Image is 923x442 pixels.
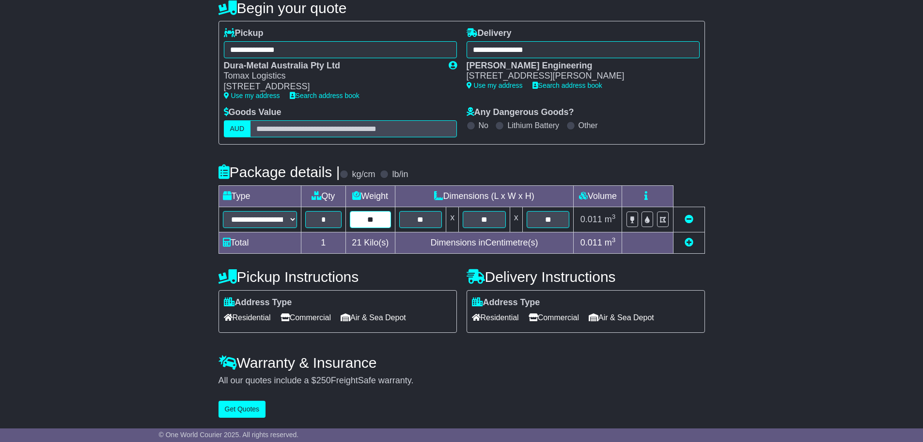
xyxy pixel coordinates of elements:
[224,82,439,92] div: [STREET_ADDRESS]
[219,269,457,285] h4: Pickup Instructions
[224,107,282,118] label: Goods Value
[224,28,264,39] label: Pickup
[290,92,360,99] a: Search address book
[472,297,540,308] label: Address Type
[281,310,331,325] span: Commercial
[395,232,574,253] td: Dimensions in Centimetre(s)
[605,214,616,224] span: m
[612,213,616,220] sup: 3
[580,214,602,224] span: 0.011
[219,401,266,418] button: Get Quotes
[345,185,395,207] td: Weight
[224,92,280,99] a: Use my address
[301,185,345,207] td: Qty
[446,207,459,232] td: x
[224,120,251,137] label: AUD
[219,164,340,180] h4: Package details |
[529,310,579,325] span: Commercial
[301,232,345,253] td: 1
[159,431,299,439] span: © One World Courier 2025. All rights reserved.
[219,232,301,253] td: Total
[395,185,574,207] td: Dimensions (L x W x H)
[467,61,690,71] div: [PERSON_NAME] Engineering
[219,355,705,371] h4: Warranty & Insurance
[579,121,598,130] label: Other
[224,297,292,308] label: Address Type
[510,207,522,232] td: x
[224,310,271,325] span: Residential
[479,121,488,130] label: No
[352,169,375,180] label: kg/cm
[219,376,705,386] div: All our quotes include a $ FreightSafe warranty.
[685,214,693,224] a: Remove this item
[467,107,574,118] label: Any Dangerous Goods?
[467,28,512,39] label: Delivery
[467,269,705,285] h4: Delivery Instructions
[467,82,523,89] a: Use my address
[574,185,622,207] td: Volume
[345,232,395,253] td: Kilo(s)
[352,238,361,247] span: 21
[580,238,602,247] span: 0.011
[392,169,408,180] label: lb/in
[472,310,519,325] span: Residential
[224,71,439,82] div: Tomax Logistics
[685,238,693,247] a: Add new item
[589,310,654,325] span: Air & Sea Depot
[341,310,406,325] span: Air & Sea Depot
[612,236,616,244] sup: 3
[605,238,616,247] span: m
[507,121,559,130] label: Lithium Battery
[467,71,690,82] div: [STREET_ADDRESS][PERSON_NAME]
[224,61,439,71] div: Dura-Metal Australia Pty Ltd
[316,376,331,385] span: 250
[219,185,301,207] td: Type
[532,82,602,89] a: Search address book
